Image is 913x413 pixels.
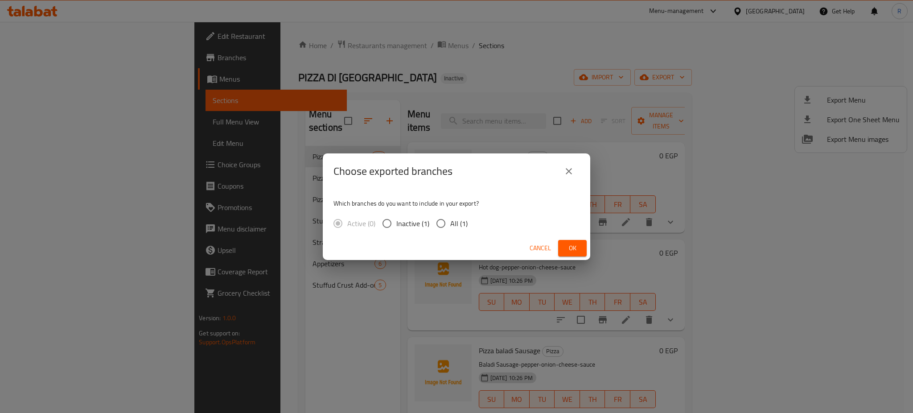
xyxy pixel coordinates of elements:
[530,243,551,254] span: Cancel
[396,218,429,229] span: Inactive (1)
[450,218,468,229] span: All (1)
[565,243,580,254] span: Ok
[558,161,580,182] button: close
[333,199,580,208] p: Which branches do you want to include in your export?
[558,240,587,256] button: Ok
[347,218,375,229] span: Active (0)
[526,240,555,256] button: Cancel
[333,164,452,178] h2: Choose exported branches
